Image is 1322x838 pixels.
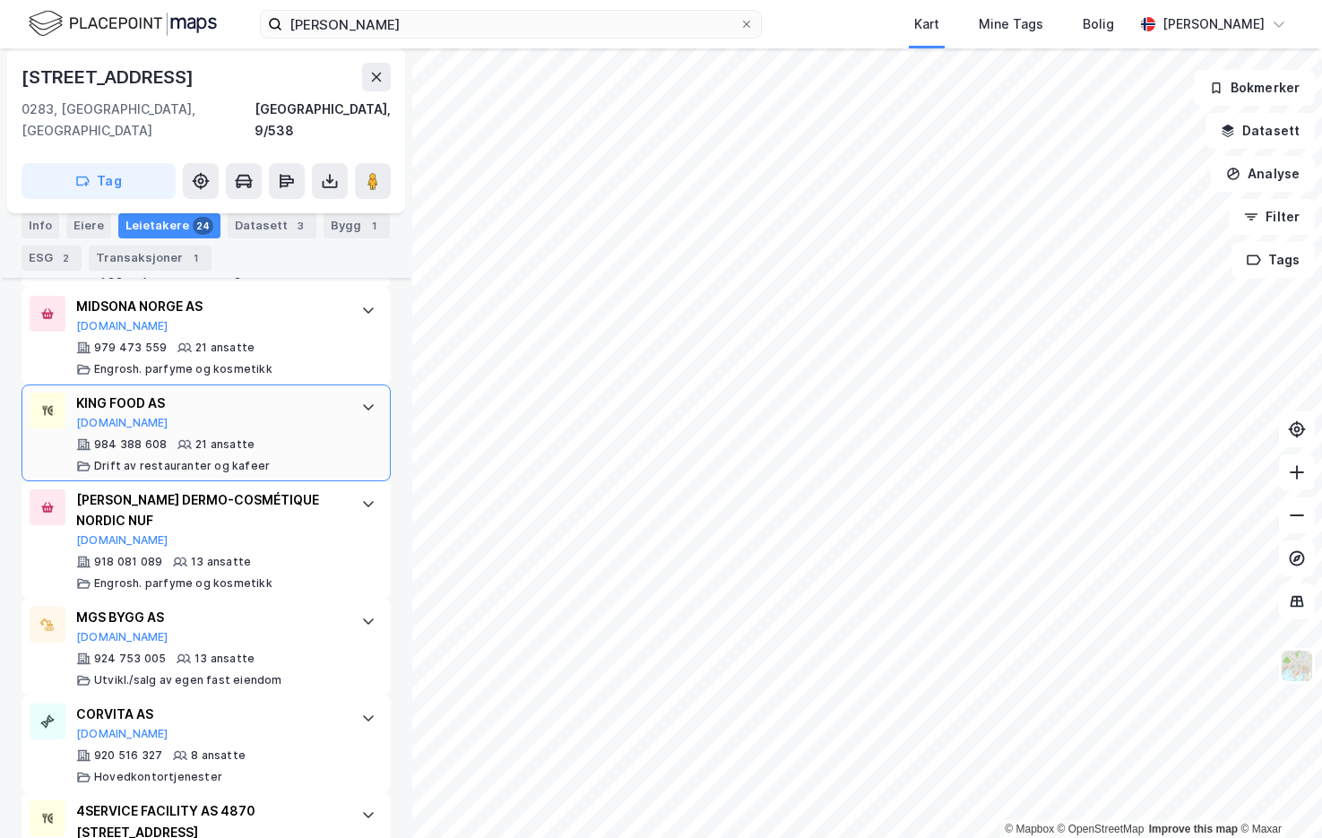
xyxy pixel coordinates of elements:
[94,437,167,452] div: 984 388 608
[76,296,343,317] div: MIDSONA NORGE AS
[1005,823,1054,835] a: Mapbox
[228,213,316,238] div: Datasett
[22,163,176,199] button: Tag
[89,246,212,271] div: Transaksjoner
[1194,70,1315,106] button: Bokmerker
[291,217,309,235] div: 3
[914,13,939,35] div: Kart
[979,13,1043,35] div: Mine Tags
[1211,156,1315,192] button: Analyse
[282,11,739,38] input: Søk på adresse, matrikkel, gårdeiere, leietakere eller personer
[76,319,168,333] button: [DOMAIN_NAME]
[1231,242,1315,278] button: Tags
[76,727,168,741] button: [DOMAIN_NAME]
[118,213,220,238] div: Leietakere
[1229,199,1315,235] button: Filter
[193,217,213,235] div: 24
[22,63,197,91] div: [STREET_ADDRESS]
[195,437,255,452] div: 21 ansatte
[94,341,167,355] div: 979 473 559
[76,533,168,548] button: [DOMAIN_NAME]
[1205,113,1315,149] button: Datasett
[1058,823,1145,835] a: OpenStreetMap
[76,416,168,430] button: [DOMAIN_NAME]
[76,393,343,414] div: KING FOOD AS
[1149,823,1238,835] a: Improve this map
[76,607,343,628] div: MGS BYGG AS
[1232,752,1322,838] div: Kontrollprogram for chat
[365,217,383,235] div: 1
[195,341,255,355] div: 21 ansatte
[66,213,111,238] div: Eiere
[191,555,251,569] div: 13 ansatte
[255,99,391,142] div: [GEOGRAPHIC_DATA], 9/538
[1083,13,1114,35] div: Bolig
[94,652,166,666] div: 924 753 005
[94,555,162,569] div: 918 081 089
[94,362,272,376] div: Engrosh. parfyme og kosmetikk
[191,748,246,763] div: 8 ansatte
[94,673,282,687] div: Utvikl./salg av egen fast eiendom
[22,99,255,142] div: 0283, [GEOGRAPHIC_DATA], [GEOGRAPHIC_DATA]
[1280,649,1314,683] img: Z
[94,748,162,763] div: 920 516 327
[194,652,255,666] div: 13 ansatte
[94,576,272,591] div: Engrosh. parfyme og kosmetikk
[29,8,217,39] img: logo.f888ab2527a4732fd821a326f86c7f29.svg
[76,704,343,725] div: CORVITA AS
[22,246,82,271] div: ESG
[76,630,168,644] button: [DOMAIN_NAME]
[186,249,204,267] div: 1
[94,770,222,784] div: Hovedkontortjenester
[1162,13,1265,35] div: [PERSON_NAME]
[22,213,59,238] div: Info
[94,459,270,473] div: Drift av restauranter og kafeer
[1232,752,1322,838] iframe: Chat Widget
[56,249,74,267] div: 2
[324,213,390,238] div: Bygg
[76,489,343,532] div: [PERSON_NAME] DERMO-COSMÉTIQUE NORDIC NUF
